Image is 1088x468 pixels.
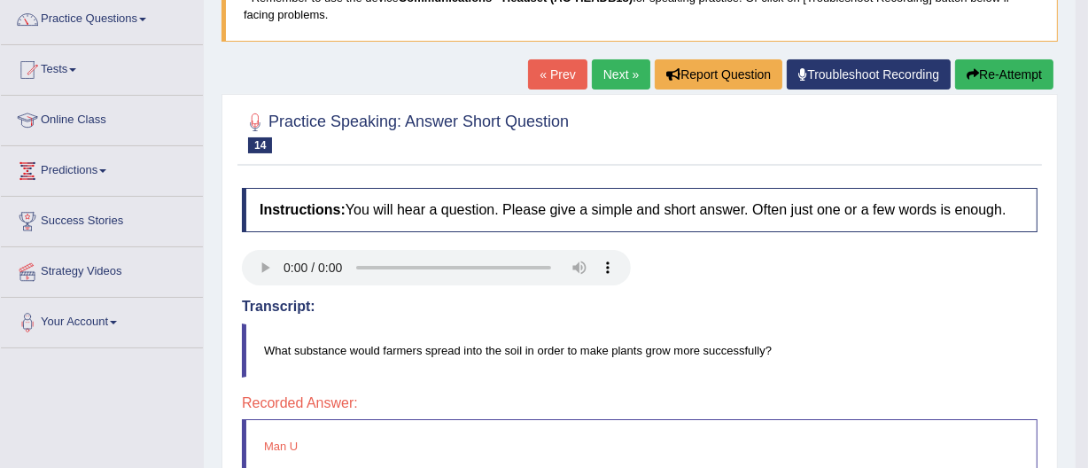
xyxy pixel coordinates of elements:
[592,59,650,90] a: Next »
[1,197,203,241] a: Success Stories
[260,202,346,217] b: Instructions:
[955,59,1053,90] button: Re-Attempt
[655,59,782,90] button: Report Question
[248,137,272,153] span: 14
[1,146,203,191] a: Predictions
[242,188,1037,232] h4: You will hear a question. Please give a simple and short answer. Often just one or a few words is...
[242,299,1037,315] h4: Transcript:
[242,109,569,153] h2: Practice Speaking: Answer Short Question
[242,324,1037,378] blockquote: What substance would farmers spread into the soil in order to make plants grow more successfully?
[787,59,951,90] a: Troubleshoot Recording
[1,298,203,342] a: Your Account
[242,395,1037,411] h4: Recorded Answer:
[1,247,203,292] a: Strategy Videos
[1,96,203,140] a: Online Class
[1,45,203,90] a: Tests
[528,59,587,90] a: « Prev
